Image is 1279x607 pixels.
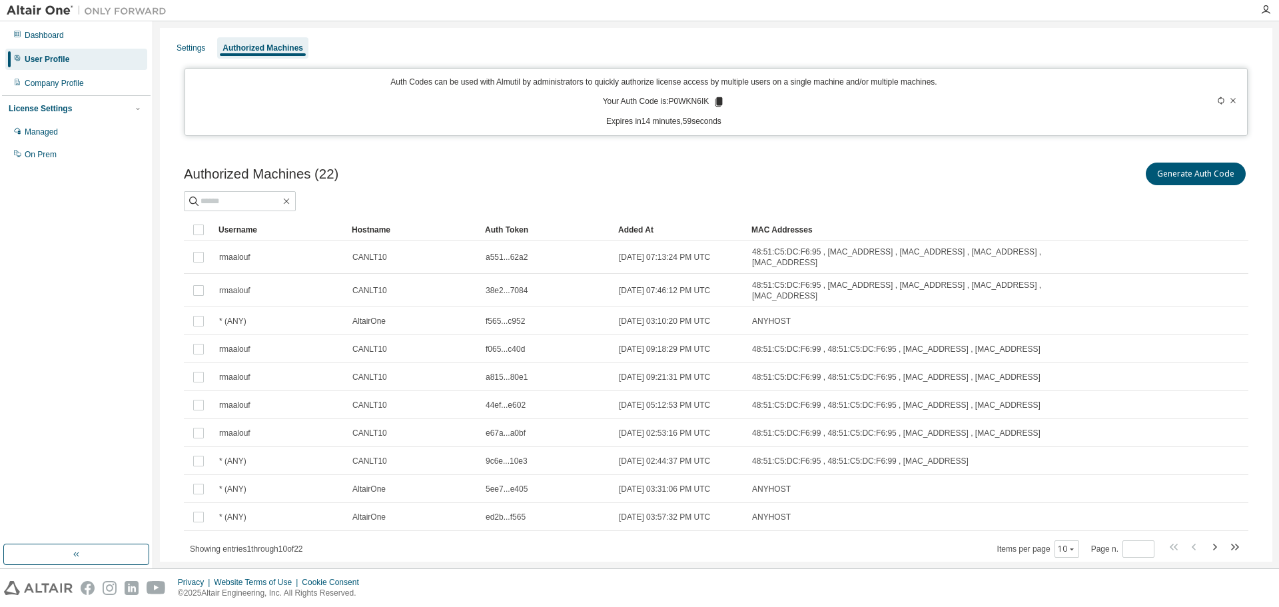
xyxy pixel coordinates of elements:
[352,400,387,410] span: CANLT10
[219,456,246,466] span: * (ANY)
[752,344,1041,354] span: 48:51:C5:DC:F6:99 , 48:51:C5:DC:F6:95 , [MAC_ADDRESS] , [MAC_ADDRESS]
[619,252,710,263] span: [DATE] 07:13:24 PM UTC
[352,428,387,438] span: CANLT10
[752,456,969,466] span: 48:51:C5:DC:F6:95 , 48:51:C5:DC:F6:99 , [MAC_ADDRESS]
[103,581,117,595] img: instagram.svg
[619,512,710,522] span: [DATE] 03:57:32 PM UTC
[219,252,250,263] span: rmaalouf
[25,78,84,89] div: Company Profile
[193,77,1135,88] p: Auth Codes can be used with Almutil by administrators to quickly authorize license access by mult...
[219,344,250,354] span: rmaalouf
[619,285,710,296] span: [DATE] 07:46:12 PM UTC
[997,540,1079,558] span: Items per page
[752,512,791,522] span: ANYHOST
[752,428,1041,438] span: 48:51:C5:DC:F6:99 , 48:51:C5:DC:F6:95 , [MAC_ADDRESS] , [MAC_ADDRESS]
[486,456,528,466] span: 9c6e...10e3
[302,577,366,588] div: Cookie Consent
[486,252,528,263] span: a551...62a2
[486,512,526,522] span: ed2b...f565
[486,484,528,494] span: 5ee7...e405
[25,127,58,137] div: Managed
[219,512,246,522] span: * (ANY)
[751,219,1102,241] div: MAC Addresses
[218,219,341,241] div: Username
[619,428,710,438] span: [DATE] 02:53:16 PM UTC
[486,344,525,354] span: f065...c40d
[1146,163,1246,185] button: Generate Auth Code
[352,456,387,466] span: CANLT10
[214,577,302,588] div: Website Terms of Use
[219,428,250,438] span: rmaalouf
[352,285,387,296] span: CANLT10
[486,400,526,410] span: 44ef...e602
[486,316,525,326] span: f565...c952
[618,219,741,241] div: Added At
[219,400,250,410] span: rmaalouf
[193,116,1135,127] p: Expires in 14 minutes, 59 seconds
[486,285,528,296] span: 38e2...7084
[4,581,73,595] img: altair_logo.svg
[752,247,1101,268] span: 48:51:C5:DC:F6:95 , [MAC_ADDRESS] , [MAC_ADDRESS] , [MAC_ADDRESS] , [MAC_ADDRESS]
[486,372,528,382] span: a815...80e1
[603,96,725,108] p: Your Auth Code is: P0WKN6IK
[352,372,387,382] span: CANLT10
[25,30,64,41] div: Dashboard
[352,219,474,241] div: Hostname
[752,484,791,494] span: ANYHOST
[619,484,710,494] span: [DATE] 03:31:06 PM UTC
[184,167,338,182] span: Authorized Machines (22)
[752,280,1101,301] span: 48:51:C5:DC:F6:95 , [MAC_ADDRESS] , [MAC_ADDRESS] , [MAC_ADDRESS] , [MAC_ADDRESS]
[25,54,69,65] div: User Profile
[177,43,205,53] div: Settings
[485,219,608,241] div: Auth Token
[352,344,387,354] span: CANLT10
[352,484,386,494] span: AltairOne
[7,4,173,17] img: Altair One
[178,588,367,599] p: © 2025 Altair Engineering, Inc. All Rights Reserved.
[352,252,387,263] span: CANLT10
[178,577,214,588] div: Privacy
[486,428,526,438] span: e67a...a0bf
[619,400,710,410] span: [DATE] 05:12:53 PM UTC
[222,43,303,53] div: Authorized Machines
[752,316,791,326] span: ANYHOST
[619,456,710,466] span: [DATE] 02:44:37 PM UTC
[352,512,386,522] span: AltairOne
[1091,540,1154,558] span: Page n.
[81,581,95,595] img: facebook.svg
[752,400,1041,410] span: 48:51:C5:DC:F6:99 , 48:51:C5:DC:F6:95 , [MAC_ADDRESS] , [MAC_ADDRESS]
[619,316,710,326] span: [DATE] 03:10:20 PM UTC
[125,581,139,595] img: linkedin.svg
[9,103,72,114] div: License Settings
[1058,544,1076,554] button: 10
[619,372,710,382] span: [DATE] 09:21:31 PM UTC
[752,372,1041,382] span: 48:51:C5:DC:F6:99 , 48:51:C5:DC:F6:95 , [MAC_ADDRESS] , [MAC_ADDRESS]
[219,372,250,382] span: rmaalouf
[619,344,710,354] span: [DATE] 09:18:29 PM UTC
[219,484,246,494] span: * (ANY)
[190,544,303,554] span: Showing entries 1 through 10 of 22
[219,316,246,326] span: * (ANY)
[147,581,166,595] img: youtube.svg
[25,149,57,160] div: On Prem
[352,316,386,326] span: AltairOne
[219,285,250,296] span: rmaalouf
